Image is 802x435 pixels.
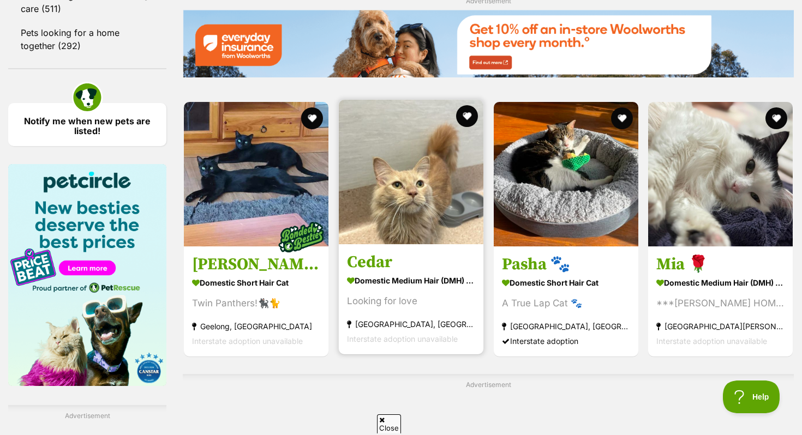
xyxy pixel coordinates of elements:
[656,319,785,334] strong: [GEOGRAPHIC_DATA][PERSON_NAME][GEOGRAPHIC_DATA]
[456,105,478,127] button: favourite
[339,100,483,244] img: Cedar - Domestic Medium Hair (DMH) Cat
[656,336,767,346] span: Interstate adoption unavailable
[192,336,303,346] span: Interstate adoption unavailable
[656,254,785,275] h3: Mia 🌹
[656,275,785,291] strong: Domestic Medium Hair (DMH) Cat
[765,107,787,129] button: favourite
[183,10,794,80] a: Everyday Insurance promotional banner
[723,380,780,413] iframe: Help Scout Beacon - Open
[192,254,320,275] h3: [PERSON_NAME] & [PERSON_NAME] 🌸🌸
[347,294,475,309] div: Looking for love
[347,334,458,343] span: Interstate adoption unavailable
[377,414,401,433] span: Close
[648,102,793,246] img: Mia 🌹 - Domestic Medium Hair (DMH) Cat
[339,244,483,354] a: Cedar Domestic Medium Hair (DMH) Cat Looking for love [GEOGRAPHIC_DATA], [GEOGRAPHIC_DATA] Inters...
[192,319,320,334] strong: Geelong, [GEOGRAPHIC_DATA]
[192,275,320,291] strong: Domestic Short Hair Cat
[494,246,638,357] a: Pasha 🐾 Domestic Short Hair Cat A True Lap Cat 🐾 [GEOGRAPHIC_DATA], [GEOGRAPHIC_DATA] Interstate ...
[301,107,323,129] button: favourite
[611,107,632,129] button: favourite
[656,296,785,311] div: ***[PERSON_NAME] HOME NEEDED***
[347,317,475,331] strong: [GEOGRAPHIC_DATA], [GEOGRAPHIC_DATA]
[502,275,630,291] strong: Domestic Short Hair Cat
[502,254,630,275] h3: Pasha 🐾
[8,21,166,57] a: Pets looking for a home together (292)
[8,164,166,386] img: Pet Circle promo banner
[347,273,475,288] strong: Domestic Medium Hair (DMH) Cat
[502,319,630,334] strong: [GEOGRAPHIC_DATA], [GEOGRAPHIC_DATA]
[502,296,630,311] div: A True Lap Cat 🐾
[8,103,166,146] a: Notify me when new pets are listed!
[648,246,793,357] a: Mia 🌹 Domestic Medium Hair (DMH) Cat ***[PERSON_NAME] HOME NEEDED*** [GEOGRAPHIC_DATA][PERSON_NAM...
[184,246,328,357] a: [PERSON_NAME] & [PERSON_NAME] 🌸🌸 Domestic Short Hair Cat Twin Panthers!🐈‍⬛🐈 Geelong, [GEOGRAPHIC_...
[347,252,475,273] h3: Cedar
[192,296,320,311] div: Twin Panthers!🐈‍⬛🐈
[183,10,794,78] img: Everyday Insurance promotional banner
[184,102,328,246] img: Lily & Phoebe 🌸🌸 - Domestic Short Hair Cat
[494,102,638,246] img: Pasha 🐾 - Domestic Short Hair Cat
[274,210,328,264] img: bonded besties
[502,334,630,348] div: Interstate adoption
